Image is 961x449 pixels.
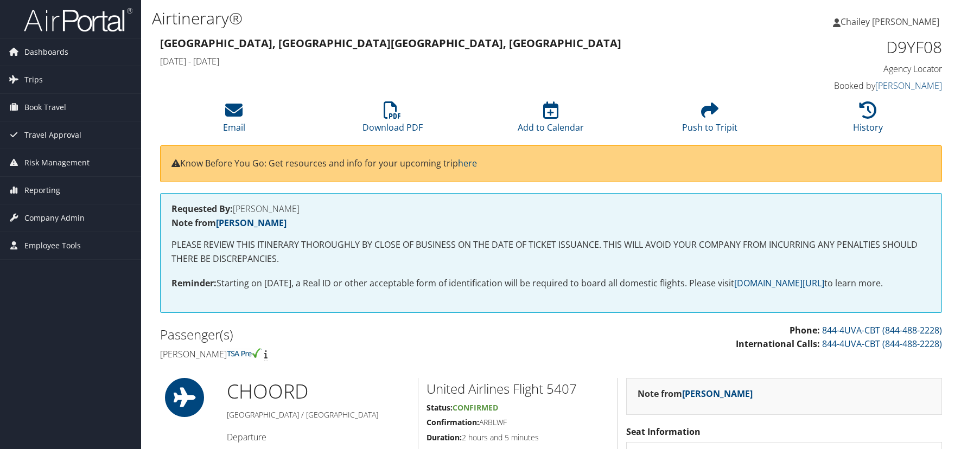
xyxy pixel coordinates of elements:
strong: Requested By: [171,203,233,215]
p: PLEASE REVIEW THIS ITINERARY THOROUGHLY BY CLOSE OF BUSINESS ON THE DATE OF TICKET ISSUANCE. THIS... [171,238,931,266]
span: Dashboards [24,39,68,66]
h4: [DATE] - [DATE] [160,55,742,67]
h4: Agency Locator [759,63,942,75]
strong: International Calls: [736,338,820,350]
span: Employee Tools [24,232,81,259]
h2: United Airlines Flight 5407 [427,380,609,398]
h4: [PERSON_NAME] [160,348,543,360]
img: tsa-precheck.png [227,348,262,358]
span: Reporting [24,177,60,204]
a: here [458,157,477,169]
h1: CHO ORD [227,378,410,405]
a: [PERSON_NAME] [875,80,942,92]
span: Chailey [PERSON_NAME] [841,16,939,28]
p: Starting on [DATE], a Real ID or other acceptable form of identification will be required to boar... [171,277,931,291]
a: [PERSON_NAME] [216,217,287,229]
p: Know Before You Go: Get resources and info for your upcoming trip [171,157,931,171]
a: Push to Tripit [682,107,737,133]
span: Company Admin [24,204,85,232]
a: [DOMAIN_NAME][URL] [734,277,824,289]
a: Email [223,107,245,133]
strong: Status: [427,402,453,413]
h5: [GEOGRAPHIC_DATA] / [GEOGRAPHIC_DATA] [227,409,410,420]
a: Chailey [PERSON_NAME] [833,5,950,38]
h5: ARBLWF [427,417,609,428]
span: Risk Management [24,149,90,176]
strong: Reminder: [171,277,217,289]
h2: Passenger(s) [160,325,543,344]
a: 844-4UVA-CBT (844-488-2228) [822,324,942,336]
h4: Booked by [759,80,942,92]
strong: Note from [171,217,287,229]
a: Download PDF [362,107,423,133]
span: Travel Approval [24,121,81,149]
span: Book Travel [24,94,66,121]
img: airportal-logo.png [24,7,132,33]
h4: [PERSON_NAME] [171,204,931,213]
span: Confirmed [453,402,498,413]
strong: [GEOGRAPHIC_DATA], [GEOGRAPHIC_DATA] [GEOGRAPHIC_DATA], [GEOGRAPHIC_DATA] [160,36,621,50]
strong: Seat Information [626,426,701,438]
strong: Note from [638,388,753,400]
h4: Departure [227,431,410,443]
a: History [853,107,883,133]
strong: Phone: [790,324,820,336]
a: Add to Calendar [518,107,584,133]
h5: 2 hours and 5 minutes [427,432,609,443]
strong: Duration: [427,432,462,442]
strong: Confirmation: [427,417,479,427]
span: Trips [24,66,43,93]
a: [PERSON_NAME] [682,388,753,400]
a: 844-4UVA-CBT (844-488-2228) [822,338,942,350]
h1: Airtinerary® [152,7,684,30]
h1: D9YF08 [759,36,942,59]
